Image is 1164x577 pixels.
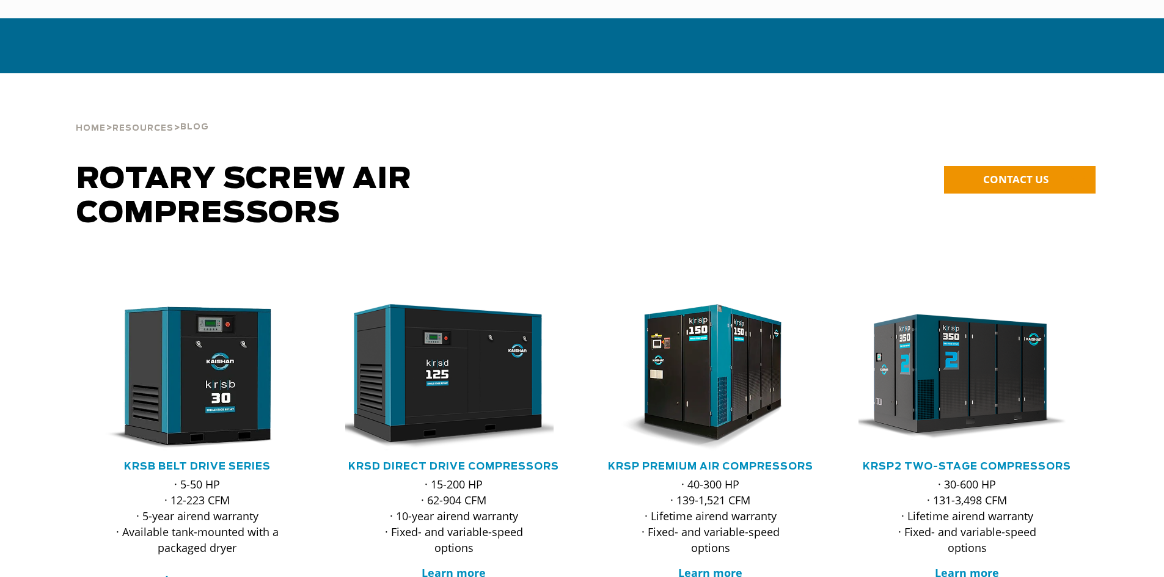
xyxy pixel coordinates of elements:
a: KRSP Premium Air Compressors [608,462,813,471]
div: > > [76,92,209,138]
img: krsp150 [593,304,810,451]
span: Rotary Screw Air Compressors [76,165,412,228]
div: krsp350 [858,304,1076,451]
p: · 15-200 HP · 62-904 CFM · 10-year airend warranty · Fixed- and variable-speed options [370,476,538,556]
img: krsd125 [336,304,554,451]
p: · 30-600 HP · 131-3,498 CFM · Lifetime airend warranty · Fixed- and variable-speed options [883,476,1052,556]
a: Resources [112,122,174,133]
div: krsp150 [602,304,819,451]
span: CONTACT US [983,172,1049,186]
span: Home [76,125,106,132]
a: Home [76,122,106,133]
div: krsd125 [345,304,563,451]
div: krsb30 [89,304,306,451]
span: Blog [180,123,209,131]
a: CONTACT US [944,166,1096,194]
a: KRSD Direct Drive Compressors [348,462,559,471]
a: KRSP2 Two-Stage Compressors [863,462,1071,471]
img: krsb30 [79,304,297,451]
img: krsp350 [849,304,1067,451]
span: Resources [112,125,174,132]
p: · 40-300 HP · 139-1,521 CFM · Lifetime airend warranty · Fixed- and variable-speed options [626,476,795,556]
a: KRSB Belt Drive Series [124,462,271,471]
